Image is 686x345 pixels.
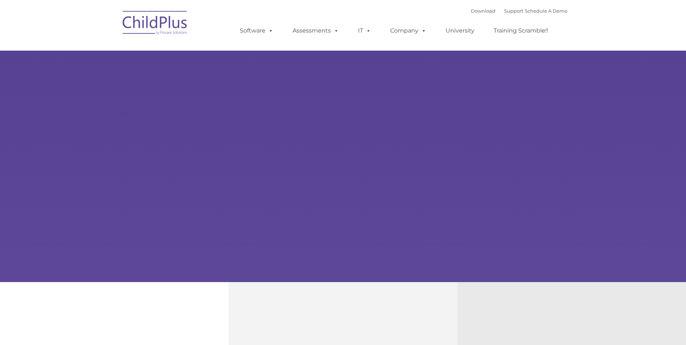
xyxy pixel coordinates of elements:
a: University [438,24,482,38]
a: Support [504,8,523,14]
a: IT [351,24,378,38]
a: Training Scramble!! [486,24,555,38]
a: Download [471,8,495,14]
a: Company [383,24,434,38]
img: ChildPlus by Procare Solutions [119,6,191,42]
a: Schedule A Demo [525,8,567,14]
a: Assessments [285,24,346,38]
font: | [471,8,567,14]
a: Software [233,24,281,38]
